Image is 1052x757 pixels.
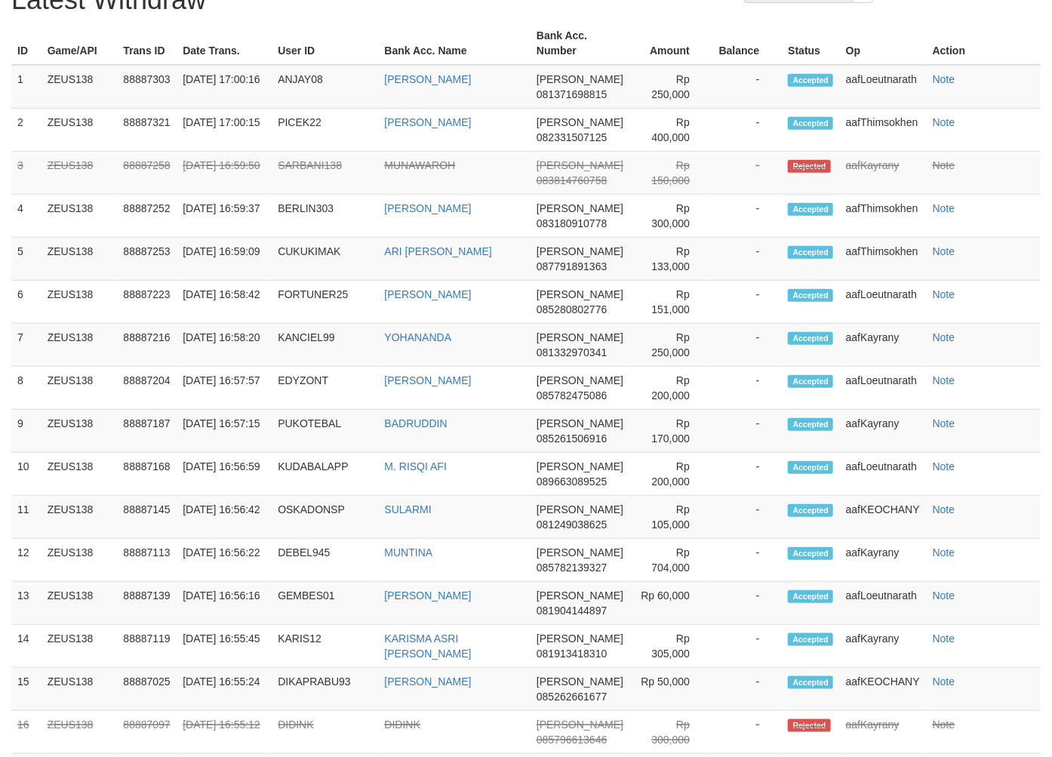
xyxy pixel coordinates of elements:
[933,503,955,515] a: Note
[117,65,177,109] td: 88887303
[788,375,833,388] span: Accepted
[117,109,177,152] td: 88887321
[712,625,782,668] td: -
[537,519,607,531] span: 081249038625
[537,159,623,171] span: [PERSON_NAME]
[630,324,712,367] td: Rp 250,000
[840,65,927,109] td: aafLoeutnarath
[272,539,378,582] td: DEBEL945
[11,195,42,238] td: 4
[177,410,272,453] td: [DATE] 16:57:15
[537,116,623,128] span: [PERSON_NAME]
[933,589,955,602] a: Note
[537,331,623,343] span: [PERSON_NAME]
[788,418,833,431] span: Accepted
[933,288,955,300] a: Note
[712,22,782,65] th: Balance
[630,281,712,324] td: Rp 151,000
[42,22,118,65] th: Game/API
[385,159,456,171] a: MUNAWAROH
[11,22,42,65] th: ID
[933,73,955,85] a: Note
[272,65,378,109] td: ANJAY08
[788,547,833,560] span: Accepted
[788,332,833,345] span: Accepted
[840,367,927,410] td: aafLoeutnarath
[933,632,955,645] a: Note
[788,504,833,517] span: Accepted
[385,116,472,128] a: [PERSON_NAME]
[272,625,378,668] td: KARIS12
[177,625,272,668] td: [DATE] 16:55:45
[11,410,42,453] td: 9
[630,496,712,539] td: Rp 105,000
[385,460,447,472] a: M. RISQI AFI
[11,496,42,539] td: 11
[11,625,42,668] td: 14
[385,675,472,688] a: [PERSON_NAME]
[712,539,782,582] td: -
[840,539,927,582] td: aafKayrany
[630,582,712,625] td: Rp 60,000
[385,546,433,559] a: MUNTINA
[385,288,472,300] a: [PERSON_NAME]
[537,503,623,515] span: [PERSON_NAME]
[537,546,623,559] span: [PERSON_NAME]
[117,238,177,281] td: 88887253
[712,582,782,625] td: -
[537,303,607,315] span: 085280802776
[630,152,712,195] td: Rp 150,000
[630,625,712,668] td: Rp 305,000
[177,281,272,324] td: [DATE] 16:58:42
[42,582,118,625] td: ZEUS138
[630,367,712,410] td: Rp 200,000
[11,109,42,152] td: 2
[117,195,177,238] td: 88887252
[630,65,712,109] td: Rp 250,000
[788,160,830,173] span: Rejected
[537,245,623,257] span: [PERSON_NAME]
[272,109,378,152] td: PICEK22
[840,22,927,65] th: Op
[385,331,452,343] a: YOHANANDA
[537,73,623,85] span: [PERSON_NAME]
[385,374,472,386] a: [PERSON_NAME]
[840,238,927,281] td: aafThimsokhen
[537,346,607,358] span: 081332970341
[537,648,607,660] span: 081913418310
[537,260,607,272] span: 087791891363
[933,675,955,688] a: Note
[630,711,712,754] td: Rp 300,000
[630,195,712,238] td: Rp 300,000
[840,152,927,195] td: aafKayrany
[11,238,42,281] td: 5
[537,417,623,429] span: [PERSON_NAME]
[537,432,607,445] span: 085261506916
[630,22,712,65] th: Amount
[117,668,177,711] td: 88887025
[11,711,42,754] td: 16
[385,417,448,429] a: BADRUDDIN
[177,152,272,195] td: [DATE] 16:59:50
[11,152,42,195] td: 3
[537,562,607,574] span: 085782139327
[272,152,378,195] td: SARBANI138
[272,238,378,281] td: CUKUKIMAK
[177,367,272,410] td: [DATE] 16:57:57
[11,65,42,109] td: 1
[11,539,42,582] td: 12
[42,152,118,195] td: ZEUS138
[537,605,607,617] span: 081904144897
[272,281,378,324] td: FORTUNER25
[272,367,378,410] td: EDYZONT
[177,324,272,367] td: [DATE] 16:58:20
[712,496,782,539] td: -
[177,582,272,625] td: [DATE] 16:56:16
[11,324,42,367] td: 7
[379,22,531,65] th: Bank Acc. Name
[117,410,177,453] td: 88887187
[177,109,272,152] td: [DATE] 17:00:15
[537,691,607,703] span: 085262661677
[788,633,833,646] span: Accepted
[840,668,927,711] td: aafKEOCHANY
